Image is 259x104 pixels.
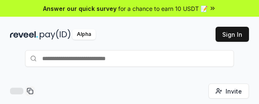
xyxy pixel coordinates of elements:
button: Sign In [216,27,249,42]
img: reveel_dark [10,29,38,40]
span: Answer our quick survey [43,4,117,13]
span: Invite [226,87,242,96]
div: Alpha [72,29,96,40]
img: pay_id [40,29,71,40]
span: for a chance to earn 10 USDT 📝 [118,4,208,13]
button: Invite [208,84,249,99]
